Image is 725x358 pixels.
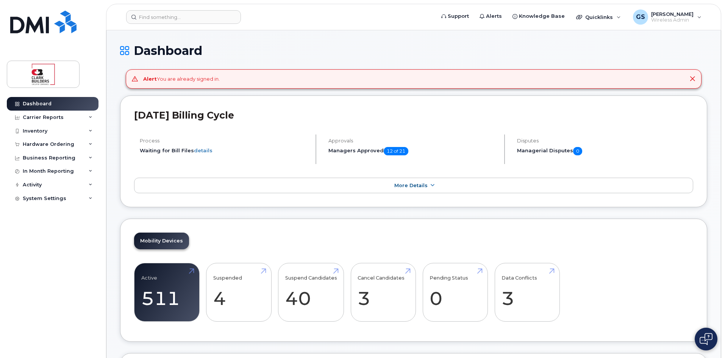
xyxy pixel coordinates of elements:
span: 0 [573,147,582,155]
h2: [DATE] Billing Cycle [134,109,693,121]
a: Mobility Devices [134,233,189,249]
h1: Dashboard [120,44,707,57]
h5: Managers Approved [328,147,498,155]
h5: Managerial Disputes [517,147,693,155]
a: Suspend Candidates 40 [285,267,337,317]
h4: Disputes [517,138,693,144]
a: Data Conflicts 3 [502,267,553,317]
img: Open chat [700,333,712,345]
h4: Process [140,138,309,144]
strong: Alert [143,76,157,82]
a: details [194,147,212,153]
h4: Approvals [328,138,498,144]
a: Active 511 [141,267,192,317]
a: Cancel Candidates 3 [358,267,409,317]
div: You are already signed in. [143,75,220,83]
span: 12 of 21 [384,147,408,155]
a: Suspended 4 [213,267,264,317]
li: Waiting for Bill Files [140,147,309,154]
a: Pending Status 0 [430,267,481,317]
span: More Details [394,183,428,188]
